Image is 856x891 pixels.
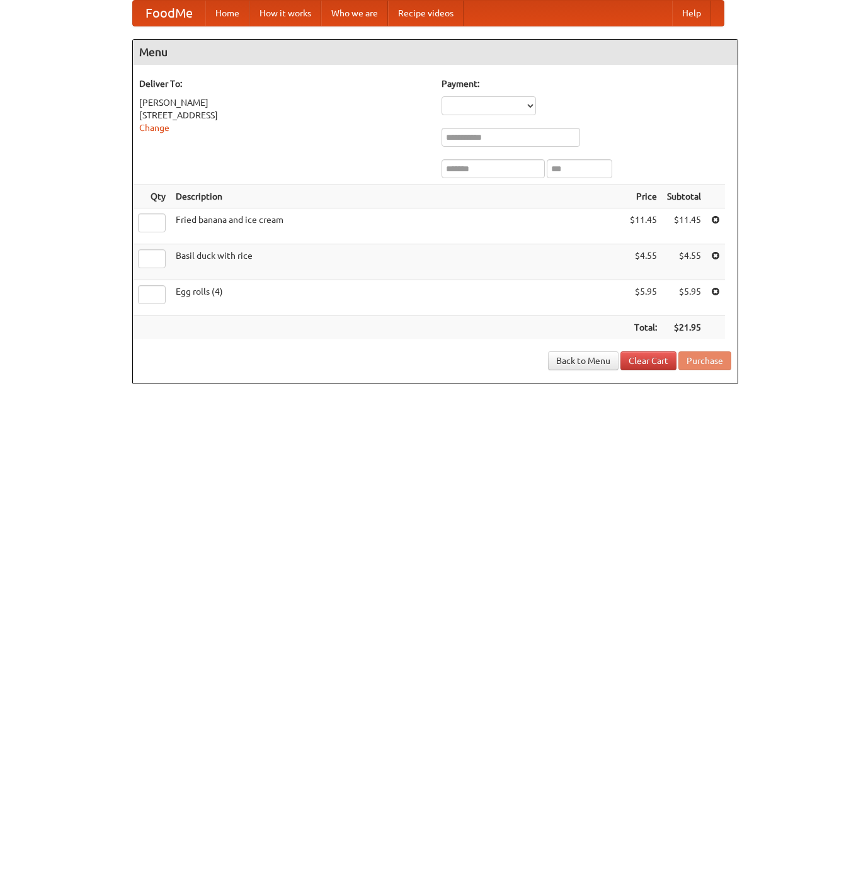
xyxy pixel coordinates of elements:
a: Clear Cart [620,351,676,370]
a: Recipe videos [388,1,464,26]
td: $5.95 [625,280,662,316]
th: Description [171,185,625,208]
th: Subtotal [662,185,706,208]
td: $5.95 [662,280,706,316]
td: $11.45 [662,208,706,244]
th: $21.95 [662,316,706,339]
h4: Menu [133,40,738,65]
td: Basil duck with rice [171,244,625,280]
th: Price [625,185,662,208]
h5: Deliver To: [139,77,429,90]
td: Egg rolls (4) [171,280,625,316]
td: $4.55 [662,244,706,280]
a: Change [139,123,169,133]
button: Purchase [678,351,731,370]
a: Who we are [321,1,388,26]
a: Home [205,1,249,26]
th: Total: [625,316,662,339]
td: Fried banana and ice cream [171,208,625,244]
th: Qty [133,185,171,208]
a: Back to Menu [548,351,619,370]
td: $4.55 [625,244,662,280]
div: [STREET_ADDRESS] [139,109,429,122]
h5: Payment: [442,77,731,90]
div: [PERSON_NAME] [139,96,429,109]
a: How it works [249,1,321,26]
a: Help [672,1,711,26]
td: $11.45 [625,208,662,244]
a: FoodMe [133,1,205,26]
